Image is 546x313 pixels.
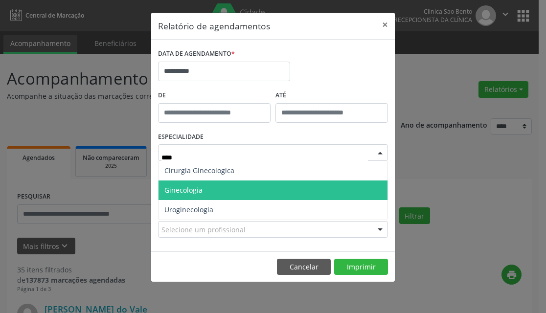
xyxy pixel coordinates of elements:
span: Cirurgia Ginecologica [164,166,234,175]
h5: Relatório de agendamentos [158,20,270,32]
button: Close [375,13,395,37]
label: ATÉ [275,88,388,103]
button: Imprimir [334,259,388,275]
label: De [158,88,271,103]
button: Cancelar [277,259,331,275]
label: ESPECIALIDADE [158,130,204,145]
span: Uroginecologia [164,205,213,214]
span: Ginecologia [164,185,203,195]
label: DATA DE AGENDAMENTO [158,46,235,62]
span: Selecione um profissional [161,224,246,235]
